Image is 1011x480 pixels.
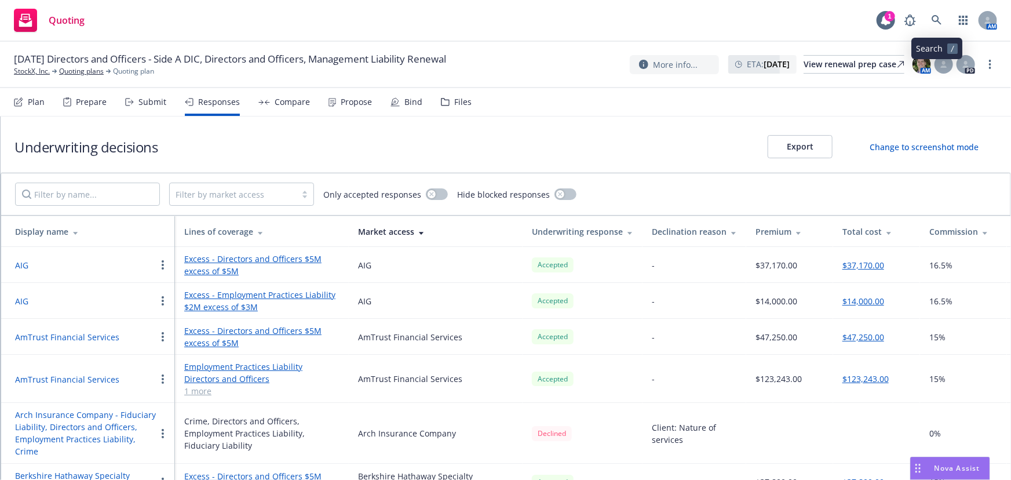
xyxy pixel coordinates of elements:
[184,361,340,373] a: Employment Practices Liability
[929,331,946,343] span: 15%
[14,66,50,77] a: StockX, Inc.
[198,97,240,107] div: Responses
[15,226,166,238] div: Display name
[49,16,85,25] span: Quoting
[929,259,952,271] span: 16.5%
[358,295,371,307] div: AIG
[15,331,119,343] button: AmTrust Financial Services
[755,259,797,271] div: $37,170.00
[764,59,790,70] strong: [DATE]
[929,295,952,307] span: 16.5%
[76,97,107,107] div: Prepare
[59,66,104,77] a: Quoting plans
[935,463,980,473] span: Nova Assist
[851,135,997,158] button: Change to screenshot mode
[358,373,462,385] div: AmTrust Financial Services
[358,259,371,271] div: AIG
[652,331,655,343] div: -
[184,325,340,349] a: Excess - Directors and Officers $5M excess of $5M
[532,426,572,441] span: Declined
[929,373,946,385] span: 15%
[28,97,45,107] div: Plan
[14,137,158,157] h1: Underwriting decisions
[404,97,422,107] div: Bind
[630,55,719,74] button: More info...
[755,373,802,385] div: $123,243.00
[842,331,884,343] button: $47,250.00
[9,4,89,37] a: Quoting
[15,259,28,271] button: AIG
[885,11,895,21] div: 1
[15,409,156,457] button: Arch Insurance Company - Fiduciary Liability, Directors and Officers, Employment Practices Liabil...
[842,295,884,307] button: $14,000.00
[532,372,574,386] div: Accepted
[929,226,998,238] div: Commission
[532,426,572,441] div: Declined
[341,97,372,107] div: Propose
[652,373,655,385] div: -
[652,295,655,307] div: -
[755,295,797,307] div: $14,000.00
[842,226,911,238] div: Total cost
[755,331,797,343] div: $47,250.00
[113,66,154,77] span: Quoting plan
[15,373,119,386] button: AmTrust Financial Services
[870,141,979,153] div: Change to screenshot mode
[532,226,633,238] div: Underwriting response
[532,329,574,344] div: Accepted
[15,295,28,307] button: AIG
[804,56,904,73] div: View renewal prep case
[275,97,310,107] div: Compare
[842,259,884,271] button: $37,170.00
[747,58,790,70] span: ETA :
[653,59,698,71] span: More info...
[652,421,737,446] div: Client: Nature of services
[532,257,574,272] div: Accepted
[652,259,655,271] div: -
[358,226,513,238] div: Market access
[358,427,456,439] div: Arch Insurance Company
[532,293,574,308] div: Accepted
[323,188,421,201] span: Only accepted responses
[842,373,889,385] button: $123,243.00
[457,188,550,201] span: Hide blocked responses
[910,457,990,480] button: Nova Assist
[184,373,340,385] a: Directors and Officers
[652,226,737,238] div: Declination reason
[184,226,340,238] div: Lines of coverage
[14,52,446,66] span: [DATE] Directors and Officers - Side A DIC, Directors and Officers, Management Liability Renewal
[454,97,472,107] div: Files
[925,9,948,32] a: Search
[184,253,340,277] a: Excess - Directors and Officers $5M excess of $5M
[929,427,941,439] span: 0%
[184,385,340,397] a: 1 more
[804,55,904,74] a: View renewal prep case
[15,183,160,206] input: Filter by name...
[952,9,975,32] a: Switch app
[138,97,166,107] div: Submit
[184,415,340,452] div: Crime, Directors and Officers, Employment Practices Liability, Fiduciary Liability
[768,135,833,158] button: Export
[913,55,931,74] img: photo
[983,57,997,71] a: more
[911,457,925,479] div: Drag to move
[899,9,922,32] a: Report a Bug
[358,331,462,343] div: AmTrust Financial Services
[755,226,824,238] div: Premium
[184,289,340,313] a: Excess - Employment Practices Liability $2M excess of $3M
